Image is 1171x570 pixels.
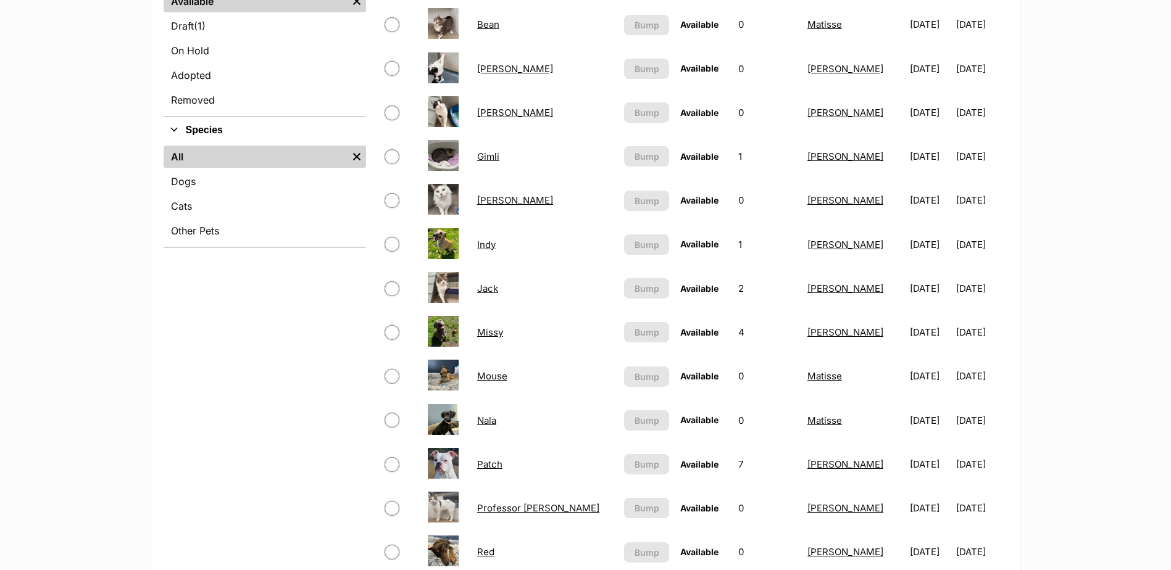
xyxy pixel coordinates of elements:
span: Bump [635,238,659,251]
button: Bump [624,15,670,35]
td: [DATE] [956,443,1006,485]
td: [DATE] [956,91,1006,134]
span: Available [680,415,719,425]
a: Mouse [477,370,507,382]
a: Jack [477,283,498,294]
a: Adopted [164,64,366,86]
td: 0 [733,399,801,442]
a: [PERSON_NAME] [807,107,883,118]
td: [DATE] [905,179,955,221]
a: [PERSON_NAME] [807,502,883,514]
a: [PERSON_NAME] [807,326,883,338]
td: [DATE] [905,223,955,266]
a: Other Pets [164,220,366,242]
span: Available [680,283,719,294]
button: Species [164,122,366,138]
span: (1) [194,19,206,33]
td: [DATE] [956,179,1006,221]
span: Bump [635,326,659,339]
td: 0 [733,47,801,90]
a: [PERSON_NAME] [807,63,883,75]
a: Matisse [807,415,842,426]
a: [PERSON_NAME] [807,546,883,558]
td: [DATE] [905,267,955,310]
a: Gimli [477,151,499,162]
span: Bump [635,150,659,163]
span: Available [680,327,719,337]
a: On Hold [164,39,366,62]
span: Bump [635,19,659,31]
a: Indy [477,239,496,250]
span: Bump [635,502,659,514]
button: Bump [624,322,670,342]
a: Draft [164,15,366,37]
span: Available [680,459,719,469]
span: Bump [635,194,659,207]
button: Bump [624,498,670,518]
a: All [164,146,348,168]
td: [DATE] [905,91,955,134]
td: 0 [733,487,801,529]
span: Bump [635,546,659,559]
a: Remove filter [348,146,366,168]
button: Bump [624,410,670,431]
a: [PERSON_NAME] [807,458,883,470]
td: [DATE] [956,223,1006,266]
button: Bump [624,366,670,387]
td: [DATE] [956,267,1006,310]
span: Bump [635,458,659,471]
td: [DATE] [956,3,1006,46]
td: 0 [733,3,801,46]
button: Bump [624,542,670,563]
td: [DATE] [956,135,1006,178]
td: [DATE] [956,487,1006,529]
span: Bump [635,62,659,75]
td: [DATE] [905,443,955,485]
td: 1 [733,223,801,266]
span: Available [680,107,719,118]
span: Available [680,547,719,557]
td: 0 [733,91,801,134]
span: Available [680,371,719,381]
button: Bump [624,454,670,474]
a: Dogs [164,170,366,192]
a: Nala [477,415,496,426]
a: Cats [164,195,366,217]
span: Available [680,239,719,249]
button: Bump [624,278,670,299]
button: Bump [624,234,670,255]
a: [PERSON_NAME] [807,151,883,162]
button: Bump [624,146,670,167]
td: [DATE] [956,399,1006,442]
a: Bean [477,19,499,30]
td: [DATE] [905,311,955,353]
td: [DATE] [905,3,955,46]
span: Available [680,503,719,513]
button: Bump [624,59,670,79]
td: [DATE] [905,399,955,442]
a: [PERSON_NAME] [477,194,553,206]
a: Matisse [807,370,842,382]
div: Species [164,143,366,247]
td: [DATE] [905,47,955,90]
a: [PERSON_NAME] [807,283,883,294]
td: 0 [733,355,801,397]
button: Bump [624,191,670,211]
span: Bump [635,370,659,383]
td: [DATE] [905,487,955,529]
td: 0 [733,179,801,221]
a: Professor [PERSON_NAME] [477,502,599,514]
span: Bump [635,282,659,295]
td: 7 [733,443,801,485]
td: 1 [733,135,801,178]
span: Available [680,151,719,162]
a: Patch [477,458,502,470]
button: Bump [624,102,670,123]
td: [DATE] [905,355,955,397]
span: Bump [635,414,659,427]
td: 2 [733,267,801,310]
a: [PERSON_NAME] [807,194,883,206]
span: Available [680,63,719,73]
span: Bump [635,106,659,119]
td: [DATE] [905,135,955,178]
